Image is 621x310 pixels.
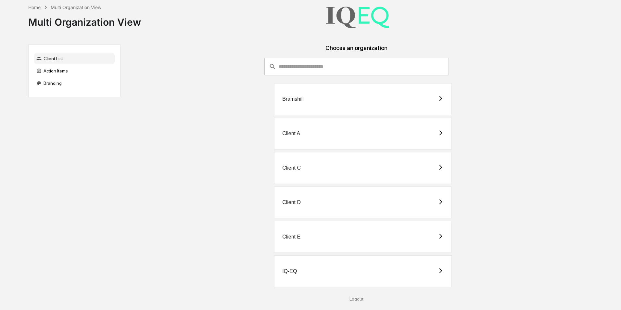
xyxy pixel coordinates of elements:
[126,45,587,58] div: Choose an organization
[28,11,141,28] div: Multi Organization View
[282,165,301,171] div: Client C
[28,5,41,10] div: Home
[282,268,297,274] div: IQ-EQ
[34,77,115,89] div: Branding
[282,234,300,240] div: Client E
[34,65,115,77] div: Action Items
[264,58,449,75] div: consultant-dashboard__filter-organizations-search-bar
[282,96,304,102] div: Bramshill
[126,296,587,302] div: Logout
[325,5,390,29] img: IQ-EQ - Consultant Parent Org
[51,5,101,10] div: Multi Organization View
[282,131,300,136] div: Client A
[34,53,115,64] div: Client List
[282,200,301,205] div: Client D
